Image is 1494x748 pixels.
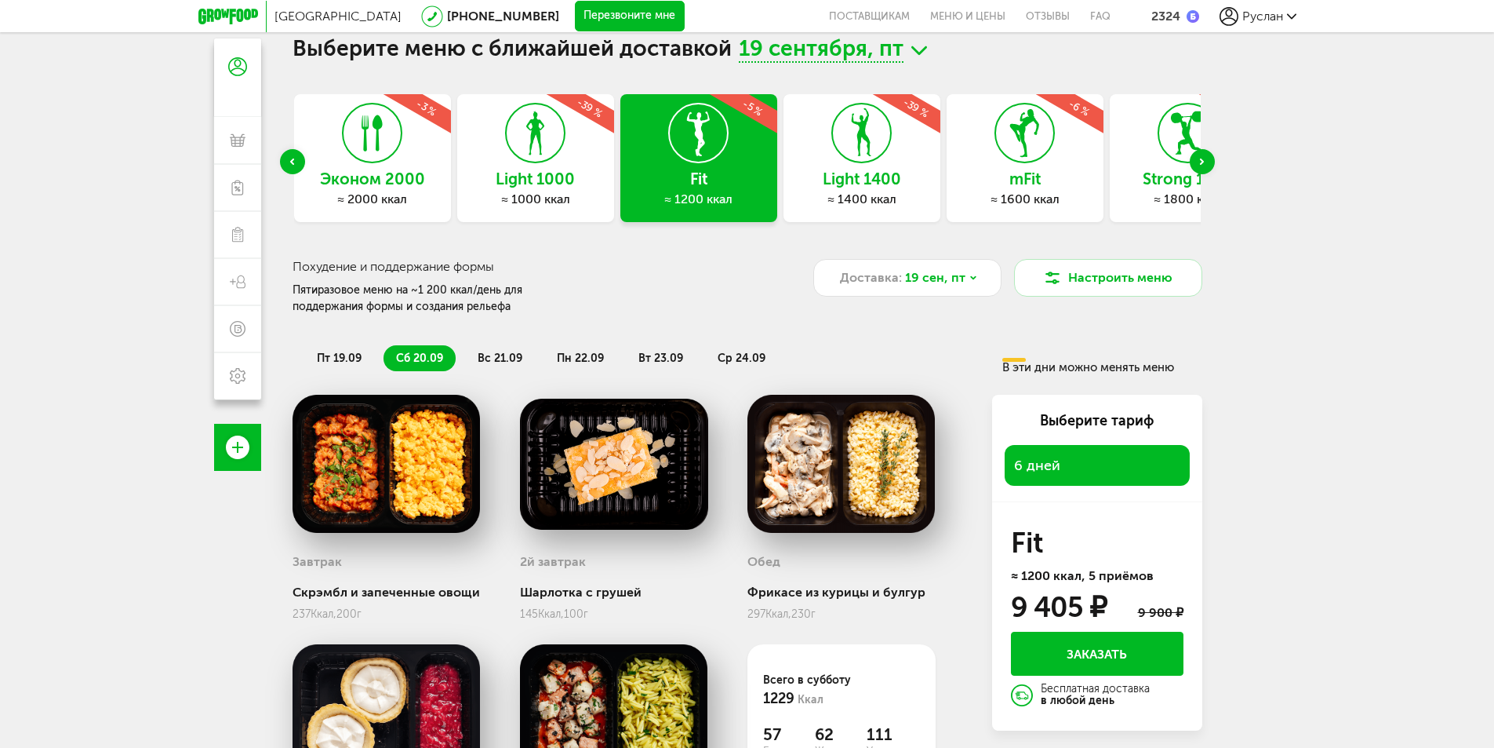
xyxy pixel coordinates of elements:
[840,268,902,287] span: Доставка:
[520,608,708,621] div: 145 100
[763,672,920,710] div: Всего в субботу
[293,585,481,600] div: Скрэмбл и запеченные овощи
[747,554,780,569] h3: Обед
[1011,632,1183,676] button: Заказать
[867,725,918,744] span: 111
[1005,410,1190,431] div: Выберите тариф
[1011,568,1154,583] span: ≈ 1200 ккал, 5 приёмов
[317,352,362,365] span: пт 19.09
[1014,259,1202,297] button: Настроить меню
[557,352,604,365] span: пн 22.09
[293,259,743,274] h3: Похудение и поддержание формы
[1151,9,1180,24] div: 2324
[765,608,791,621] span: Ккал,
[517,60,663,155] div: -39 %
[396,352,443,365] span: сб 20.09
[293,282,573,315] div: Пятиразовое меню на ~1 200 ккал/день для поддержания формы и создания рельефа
[1041,694,1114,707] strong: в любой день
[1011,595,1107,620] div: 9 405 ₽
[274,9,402,24] span: [GEOGRAPHIC_DATA]
[280,149,305,174] div: Previous slide
[457,192,614,207] div: ≈ 1000 ккал
[520,395,708,533] img: big_jeUL5uZOmEn2pBzs.png
[638,352,683,365] span: вт 23.09
[763,725,815,744] span: 57
[718,352,765,365] span: ср 24.09
[294,170,451,188] h3: Эконом 2000
[1242,9,1283,24] span: Руслан
[815,725,867,744] span: 62
[1187,10,1199,23] img: bonus_b.cdccf46.png
[747,585,936,600] div: Фрикасе из курицы и булгур
[520,585,708,600] div: Шарлотка с грушей
[620,192,777,207] div: ≈ 1200 ккал
[947,170,1103,188] h3: mFit
[739,38,903,63] span: 19 сентября, пт
[293,554,342,569] h3: Завтрак
[763,690,794,707] span: 1229
[354,60,500,155] div: -3 %
[843,60,989,155] div: -39 %
[357,608,362,621] span: г
[1041,684,1150,707] div: Бесплатная доставка
[478,352,522,365] span: вс 21.09
[783,170,940,188] h3: Light 1400
[294,192,451,207] div: ≈ 2000 ккал
[311,608,336,621] span: Ккал,
[1011,531,1183,556] h3: Fit
[798,693,823,706] span: Ккал
[457,170,614,188] h3: Light 1000
[1110,192,1267,207] div: ≈ 1800 ккал
[293,38,1202,63] h1: Выберите меню с ближайшей доставкой
[447,9,559,24] a: [PHONE_NUMBER]
[620,170,777,188] h3: Fit
[747,395,936,533] img: big_8CuvpT9XFxJdKeFe.png
[680,60,826,155] div: -5 %
[1006,60,1152,155] div: -6 %
[1014,454,1180,476] span: 6 дней
[905,268,965,287] span: 19 сен, пт
[293,608,481,621] div: 237 200
[1190,149,1215,174] div: Next slide
[783,192,940,207] div: ≈ 1400 ккал
[293,395,481,533] img: big_3rjlfb2YP8exhexx.png
[520,554,586,569] h3: 2й завтрак
[947,192,1103,207] div: ≈ 1600 ккал
[538,608,564,621] span: Ккал,
[575,1,685,32] button: Перезвоните мне
[811,608,816,621] span: г
[1138,605,1183,620] div: 9 900 ₽
[583,608,588,621] span: г
[747,608,936,621] div: 297 230
[1110,170,1267,188] h3: Strong 1800
[1002,358,1197,374] div: В эти дни можно менять меню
